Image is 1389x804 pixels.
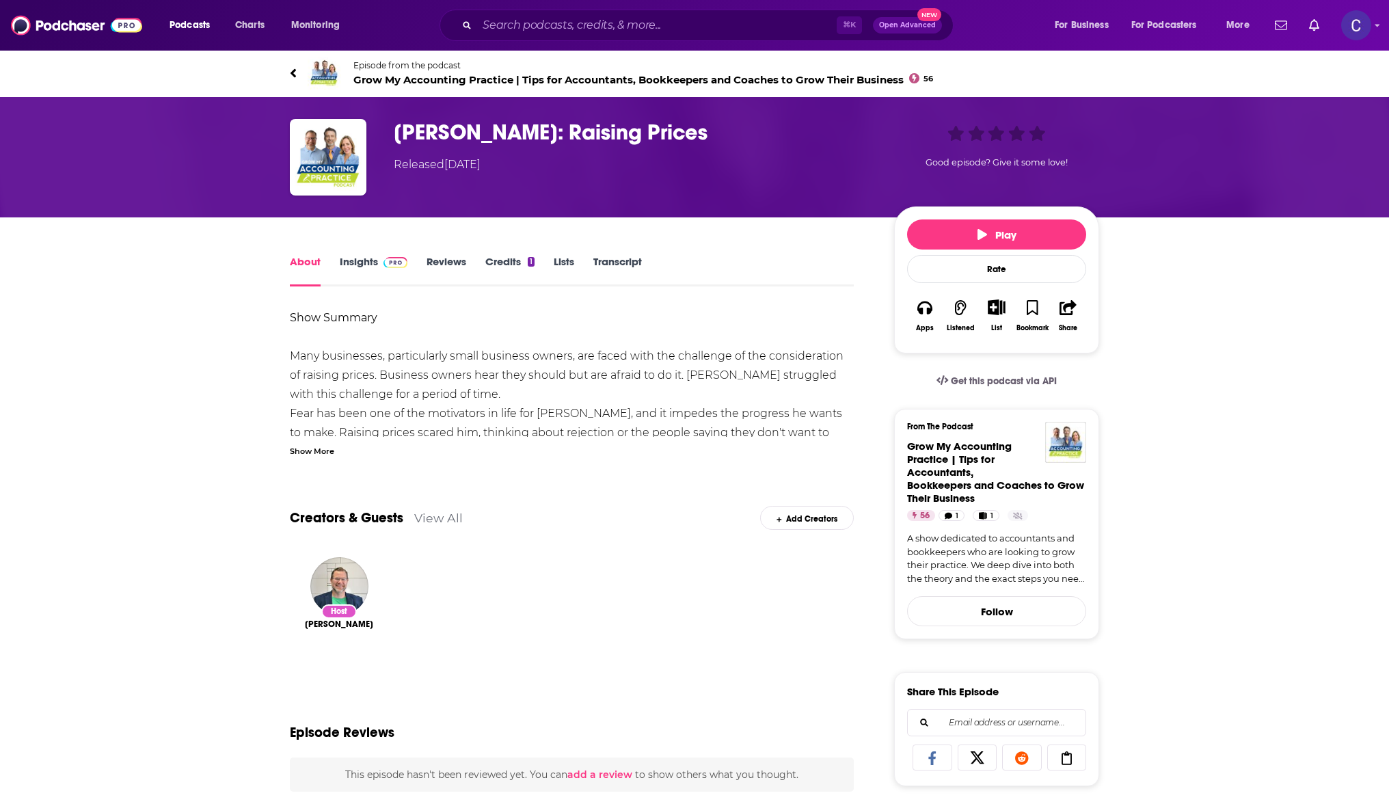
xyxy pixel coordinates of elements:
[982,299,1010,314] button: Show More Button
[567,767,632,782] button: add a review
[913,745,952,770] a: Share on Facebook
[453,10,967,41] div: Search podcasts, credits, & more...
[1045,422,1086,463] img: Grow My Accounting Practice | Tips for Accountants, Bookkeepers and Coaches to Grow Their Business
[414,511,463,525] a: View All
[394,157,481,173] div: Released [DATE]
[926,364,1068,398] a: Get this podcast via API
[321,604,357,619] div: Host
[990,509,993,523] span: 1
[956,509,958,523] span: 1
[907,422,1075,431] h3: From The Podcast
[907,219,1086,250] button: Play
[290,724,394,741] h3: Episode Reviews
[1269,14,1293,37] a: Show notifications dropdown
[160,14,228,36] button: open menu
[907,685,999,698] h3: Share This Episode
[38,22,67,33] div: v 4.0.25
[290,311,377,324] strong: Show Summary
[593,255,642,286] a: Transcript
[907,532,1086,585] a: A show dedicated to accountants and bookkeepers who are looking to grow their practice. We deep d...
[52,81,122,90] div: Domain Overview
[1016,324,1049,332] div: Bookmark
[305,619,373,630] a: Ron Saharyan
[1226,16,1250,35] span: More
[837,16,862,34] span: ⌘ K
[1045,14,1126,36] button: open menu
[943,291,978,340] button: Listened
[136,79,147,90] img: tab_keywords_by_traffic_grey.svg
[916,324,934,332] div: Apps
[36,36,150,46] div: Domain: [DOMAIN_NAME]
[394,119,872,146] h1: Brian Thompson: Raising Prices
[554,255,574,286] a: Lists
[308,57,340,90] img: Grow My Accounting Practice | Tips for Accountants, Bookkeepers and Coaches to Grow Their Business
[917,8,942,21] span: New
[1051,291,1086,340] button: Share
[760,506,854,530] div: Add Creators
[991,323,1002,332] div: List
[920,509,930,523] span: 56
[290,509,403,526] a: Creators & Guests
[873,17,942,33] button: Open AdvancedNew
[973,510,999,521] a: 1
[1014,291,1050,340] button: Bookmark
[1055,16,1109,35] span: For Business
[907,440,1084,505] a: Grow My Accounting Practice | Tips for Accountants, Bookkeepers and Coaches to Grow Their Business
[958,745,997,770] a: Share on X/Twitter
[919,710,1075,736] input: Email address or username...
[485,255,535,286] a: Credits1
[340,255,407,286] a: InsightsPodchaser Pro
[291,16,340,35] span: Monitoring
[879,22,936,29] span: Open Advanced
[22,36,33,46] img: website_grey.svg
[528,257,535,267] div: 1
[282,14,358,36] button: open menu
[170,16,210,35] span: Podcasts
[1047,745,1087,770] a: Copy Link
[1217,14,1267,36] button: open menu
[235,16,265,35] span: Charts
[226,14,273,36] a: Charts
[1059,324,1077,332] div: Share
[951,375,1057,387] span: Get this podcast via API
[151,81,230,90] div: Keywords by Traffic
[907,255,1086,283] div: Rate
[907,709,1086,736] div: Search followers
[290,308,854,710] div: Many businesses, particularly small business owners, are faced with the challenge of the consider...
[1341,10,1371,40] img: User Profile
[305,619,373,630] span: [PERSON_NAME]
[1122,14,1217,36] button: open menu
[290,119,366,196] img: Brian Thompson: Raising Prices
[1002,745,1042,770] a: Share on Reddit
[310,557,368,615] img: Ron Saharyan
[907,510,935,521] a: 56
[923,76,933,82] span: 56
[1341,10,1371,40] button: Show profile menu
[1341,10,1371,40] span: Logged in as publicityxxtina
[427,255,466,286] a: Reviews
[1304,14,1325,37] a: Show notifications dropdown
[290,57,1099,90] a: Grow My Accounting Practice | Tips for Accountants, Bookkeepers and Coaches to Grow Their Busines...
[907,291,943,340] button: Apps
[477,14,837,36] input: Search podcasts, credits, & more...
[979,291,1014,340] div: Show More ButtonList
[353,60,933,70] span: Episode from the podcast
[290,255,321,286] a: About
[345,768,798,781] span: This episode hasn't been reviewed yet. You can to show others what you thought.
[383,257,407,268] img: Podchaser Pro
[22,22,33,33] img: logo_orange.svg
[926,157,1068,167] span: Good episode? Give it some love!
[11,12,142,38] img: Podchaser - Follow, Share and Rate Podcasts
[977,228,1016,241] span: Play
[37,79,48,90] img: tab_domain_overview_orange.svg
[907,596,1086,626] button: Follow
[1131,16,1197,35] span: For Podcasters
[353,73,933,86] span: Grow My Accounting Practice | Tips for Accountants, Bookkeepers and Coaches to Grow Their Business
[947,324,975,332] div: Listened
[939,510,965,521] a: 1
